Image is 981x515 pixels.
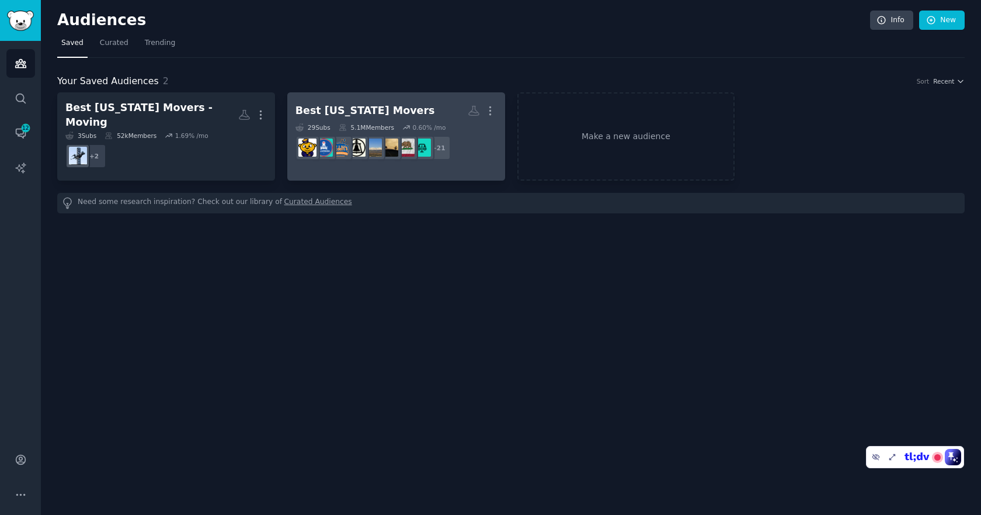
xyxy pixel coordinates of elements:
button: Recent [933,77,965,85]
div: + 2 [82,144,106,168]
img: Riverside [347,139,366,157]
a: Saved [57,34,88,58]
img: alameda [315,139,333,157]
img: sanbernardino [364,139,382,157]
img: GummySearch logo [7,11,34,31]
div: 52k Members [105,132,156,140]
div: Best [US_STATE] Movers [295,103,435,118]
span: Your Saved Audiences [57,74,159,89]
a: Make a new audience [517,92,735,181]
div: 0.60 % /mo [413,123,446,132]
div: Best [US_STATE] Movers - Moving [65,101,238,129]
img: berkeley [298,139,316,157]
a: Best [US_STATE] Movers - Moving3Subs52kMembers1.69% /mo+2MovingToBrisbane [57,92,275,181]
img: MovingToBrisbane [69,147,87,165]
img: InlandEmpire [331,139,349,157]
img: AskCalifornia [413,139,431,157]
div: + 21 [426,136,451,160]
span: Trending [145,38,175,49]
a: Info [870,11,913,30]
h2: Audiences [57,11,870,30]
img: California [396,139,415,157]
a: Curated Audiences [284,197,352,209]
div: 29 Sub s [295,123,331,132]
a: Best [US_STATE] Movers29Subs5.1MMembers0.60% /mo+21AskCaliforniaCaliforniaventurasanbernardinoRiv... [287,92,505,181]
span: 2 [163,75,169,87]
div: Need some research inspiration? Check out our library of [57,193,965,213]
div: 3 Sub s [65,132,96,140]
div: 1.69 % /mo [175,132,208,140]
a: Trending [141,34,179,58]
a: 12 [6,119,35,147]
span: Curated [100,38,128,49]
span: Saved [61,38,84,49]
span: Recent [933,77,954,85]
img: ventura [380,139,398,157]
div: Sort [917,77,930,85]
span: 12 [20,124,31,132]
div: 5.1M Members [339,123,394,132]
a: New [919,11,965,30]
a: Curated [96,34,133,58]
